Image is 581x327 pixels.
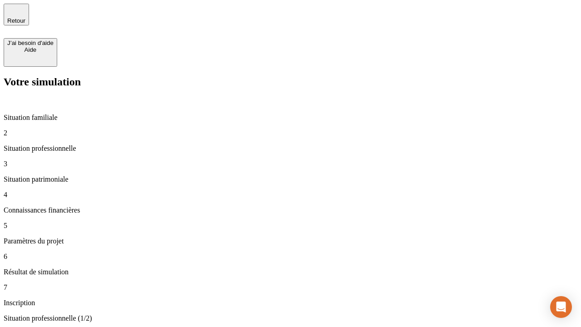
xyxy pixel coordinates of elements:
p: 7 [4,283,577,292]
p: 4 [4,191,577,199]
p: 5 [4,222,577,230]
p: 3 [4,160,577,168]
p: Inscription [4,299,577,307]
p: Résultat de simulation [4,268,577,276]
p: Situation familiale [4,114,577,122]
button: J’ai besoin d'aideAide [4,38,57,67]
h2: Votre simulation [4,76,577,88]
div: Aide [7,46,54,53]
p: Situation patrimoniale [4,175,577,183]
p: Connaissances financières [4,206,577,214]
div: J’ai besoin d'aide [7,40,54,46]
p: 2 [4,129,577,137]
p: 6 [4,253,577,261]
p: Situation professionnelle [4,144,577,153]
p: Paramètres du projet [4,237,577,245]
span: Retour [7,17,25,24]
div: Open Intercom Messenger [550,296,572,318]
button: Retour [4,4,29,25]
p: Situation professionnelle (1/2) [4,314,577,322]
